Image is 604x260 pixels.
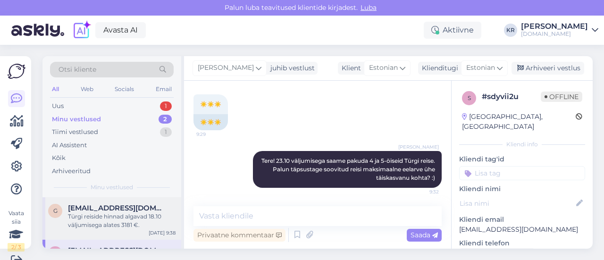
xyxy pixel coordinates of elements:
div: # sdyvii2u [482,91,541,102]
span: [PERSON_NAME] [198,63,254,73]
span: Estonian [466,63,495,73]
span: Tere! 23.10 väljumisega saame pakuda 4 ja 5-öiseid Türgi reise. Palun täpsustage soovitud reisi m... [261,157,438,181]
span: Saada [411,231,438,239]
div: [PERSON_NAME] [521,23,588,30]
div: Socials [113,83,136,95]
a: [PERSON_NAME][DOMAIN_NAME] [521,23,598,38]
span: s [468,94,471,101]
img: explore-ai [72,20,92,40]
div: Tiimi vestlused [52,127,98,137]
div: Vaata siia [8,209,25,252]
div: Türgi reiside hinnad algavad 18.10 väljumisega alates 3181 €. [68,212,176,229]
div: Email [154,83,174,95]
span: [PERSON_NAME] [398,143,439,151]
div: 1 [160,101,172,111]
div: 2 / 3 [8,243,25,252]
div: Klienditugi [418,63,458,73]
div: juhib vestlust [267,63,315,73]
div: All [50,83,61,95]
a: Avasta AI [95,22,146,38]
img: Askly Logo [8,64,25,79]
div: Web [79,83,95,95]
div: Kõik [52,153,66,163]
div: Aktiivne [424,22,481,39]
div: Arhiveeri vestlus [512,62,584,75]
div: Privaatne kommentaar [193,229,285,242]
div: [DOMAIN_NAME] [521,30,588,38]
p: Kliendi nimi [459,184,585,194]
span: Luba [358,3,379,12]
p: [EMAIL_ADDRESS][DOMAIN_NAME] [459,225,585,235]
div: [DATE] 9:38 [149,229,176,236]
div: 1 [160,127,172,137]
input: Lisa tag [459,166,585,180]
div: [GEOGRAPHIC_DATA], [GEOGRAPHIC_DATA] [462,112,576,132]
div: 2 [159,115,172,124]
div: Minu vestlused [52,115,101,124]
div: ☀️☀️☀️ [193,114,228,130]
span: Offline [541,92,582,102]
span: 9:32 [403,188,439,195]
div: Klient [338,63,361,73]
span: g [53,207,58,214]
p: Kliendi tag'id [459,154,585,164]
span: 9:29 [196,131,232,138]
p: Kliendi email [459,215,585,225]
input: Lisa nimi [460,198,574,209]
span: Jurgentatjana@gmail.com [68,246,166,255]
span: georgtambre@gmail.com [68,204,166,212]
span: Estonian [369,63,398,73]
span: Minu vestlused [91,183,133,192]
div: Kliendi info [459,140,585,149]
span: Otsi kliente [59,65,96,75]
div: AI Assistent [52,141,87,150]
p: Kliendi telefon [459,238,585,248]
div: Uus [52,101,64,111]
div: Arhiveeritud [52,167,91,176]
span: ☀️☀️☀️ [200,101,221,108]
div: KR [504,24,517,37]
